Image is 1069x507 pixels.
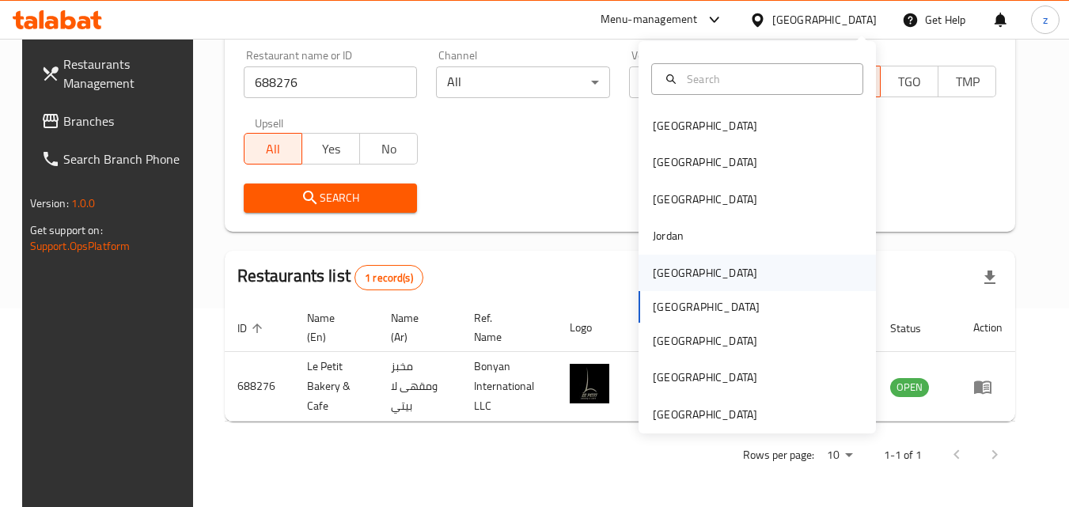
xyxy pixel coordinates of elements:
[256,188,405,208] span: Search
[653,264,757,282] div: [GEOGRAPHIC_DATA]
[63,149,188,168] span: Search Branch Phone
[890,319,942,338] span: Status
[307,308,359,346] span: Name (En)
[653,332,757,350] div: [GEOGRAPHIC_DATA]
[359,133,418,165] button: No
[237,264,423,290] h2: Restaurants list
[945,70,990,93] span: TMP
[570,364,609,403] img: Le Petit Bakery & Cafe
[225,352,294,422] td: 688276
[653,191,757,208] div: [GEOGRAPHIC_DATA]
[628,304,684,352] th: Branches
[887,70,932,93] span: TGO
[63,55,188,93] span: Restaurants Management
[71,193,96,214] span: 1.0.0
[355,271,423,286] span: 1 record(s)
[680,70,853,88] input: Search
[237,319,267,338] span: ID
[743,445,814,465] p: Rows per page:
[301,133,360,165] button: Yes
[225,304,1016,422] table: enhanced table
[28,140,201,178] a: Search Branch Phone
[653,406,757,423] div: [GEOGRAPHIC_DATA]
[890,378,929,396] span: OPEN
[63,112,188,131] span: Branches
[255,117,284,128] label: Upsell
[474,308,538,346] span: Ref. Name
[378,352,461,422] td: مخبز ومقهى لا بيتي
[30,220,103,240] span: Get support on:
[971,259,1009,297] div: Export file
[821,444,859,467] div: Rows per page:
[28,45,201,102] a: Restaurants Management
[244,184,418,213] button: Search
[391,308,442,346] span: Name (Ar)
[973,377,1003,396] div: Menu
[366,138,411,161] span: No
[30,193,69,214] span: Version:
[961,304,1015,352] th: Action
[653,227,684,244] div: Jordan
[244,133,302,165] button: All
[294,352,378,422] td: Le Petit Bakery & Cafe
[772,11,877,28] div: [GEOGRAPHIC_DATA]
[653,369,757,386] div: [GEOGRAPHIC_DATA]
[28,102,201,140] a: Branches
[30,236,131,256] a: Support.OpsPlatform
[251,138,296,161] span: All
[436,66,610,98] div: All
[884,445,922,465] p: 1-1 of 1
[557,304,628,352] th: Logo
[628,352,684,422] td: 1
[880,66,938,97] button: TGO
[938,66,996,97] button: TMP
[601,10,698,29] div: Menu-management
[309,138,354,161] span: Yes
[653,117,757,134] div: [GEOGRAPHIC_DATA]
[653,153,757,171] div: [GEOGRAPHIC_DATA]
[461,352,557,422] td: Bonyan International LLC
[244,66,418,98] input: Search for restaurant name or ID..
[1043,11,1048,28] span: z
[629,66,803,98] div: All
